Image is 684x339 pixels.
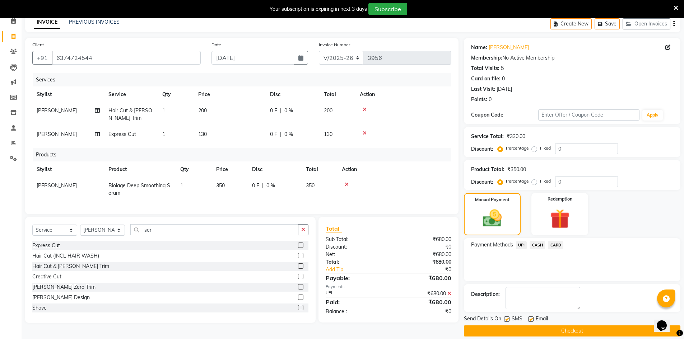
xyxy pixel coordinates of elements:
[512,315,522,324] span: SMS
[320,290,388,297] div: UPI
[530,241,545,249] span: CASH
[475,197,509,203] label: Manual Payment
[198,131,207,137] span: 130
[548,241,563,249] span: CARD
[212,161,248,178] th: Price
[471,241,513,249] span: Payment Methods
[324,131,332,137] span: 130
[32,161,104,178] th: Stylist
[471,65,499,72] div: Total Visits:
[180,182,183,189] span: 1
[211,42,221,48] label: Date
[266,86,320,103] th: Disc
[471,145,493,153] div: Discount:
[37,182,77,189] span: [PERSON_NAME]
[104,161,176,178] th: Product
[104,86,158,103] th: Service
[368,3,407,15] button: Subscribe
[130,224,298,235] input: Search or Scan
[489,44,529,51] a: [PERSON_NAME]
[320,258,388,266] div: Total:
[471,111,539,119] div: Coupon Code
[388,308,457,315] div: ₹0
[388,290,457,297] div: ₹680.00
[400,266,457,273] div: ₹0
[623,18,670,29] button: Open Invoices
[37,131,77,137] span: [PERSON_NAME]
[108,107,152,121] span: Hair Cut & [PERSON_NAME] Trim
[158,86,194,103] th: Qty
[355,86,451,103] th: Action
[507,133,525,140] div: ₹330.00
[595,18,620,29] button: Save
[326,225,342,232] span: Total
[507,166,526,173] div: ₹350.00
[32,242,60,249] div: Express Cut
[320,243,388,251] div: Discount:
[540,178,551,184] label: Fixed
[32,304,47,312] div: Shave
[34,16,60,29] a: INVOICE
[280,131,281,138] span: |
[320,298,388,306] div: Paid:
[162,131,165,137] span: 1
[37,107,77,114] span: [PERSON_NAME]
[477,207,508,229] img: _cash.svg
[306,182,315,189] span: 350
[280,107,281,114] span: |
[270,107,277,114] span: 0 F
[162,107,165,114] span: 1
[464,325,680,336] button: Checkout
[471,54,673,62] div: No Active Membership
[33,73,457,86] div: Services
[501,65,504,72] div: 5
[284,131,293,138] span: 0 %
[32,51,52,65] button: +91
[538,109,639,121] input: Enter Offer / Coupon Code
[338,161,451,178] th: Action
[388,258,457,266] div: ₹680.00
[270,5,367,13] div: Your subscription is expiring in next 3 days
[32,283,96,291] div: [PERSON_NAME] Zero Trim
[262,182,264,189] span: |
[320,274,388,282] div: Payable:
[550,18,592,29] button: Create New
[32,263,109,270] div: Hair Cut & [PERSON_NAME] Trim
[489,96,492,103] div: 0
[471,44,487,51] div: Name:
[320,236,388,243] div: Sub Total:
[302,161,338,178] th: Total
[32,86,104,103] th: Stylist
[32,273,61,281] div: Creative Cut
[471,178,493,186] div: Discount:
[654,310,677,332] iframe: chat widget
[52,51,201,65] input: Search by Name/Mobile/Email/Code
[536,315,548,324] span: Email
[326,284,451,290] div: Payments
[32,42,44,48] label: Client
[497,85,512,93] div: [DATE]
[471,75,501,83] div: Card on file:
[69,19,120,25] a: PREVIOUS INVOICES
[266,182,275,189] span: 0 %
[320,308,388,315] div: Balance :
[388,274,457,282] div: ₹680.00
[471,166,504,173] div: Product Total:
[176,161,212,178] th: Qty
[32,252,99,260] div: Hair Cut (INCL HAIR WASH)
[194,86,266,103] th: Price
[216,182,225,189] span: 350
[252,182,259,189] span: 0 F
[540,145,551,151] label: Fixed
[388,236,457,243] div: ₹680.00
[506,145,529,151] label: Percentage
[320,86,355,103] th: Total
[544,207,576,231] img: _gift.svg
[516,241,527,249] span: UPI
[33,148,457,161] div: Products
[548,196,572,202] label: Redemption
[502,75,505,83] div: 0
[284,107,293,114] span: 0 %
[198,107,207,114] span: 200
[324,107,332,114] span: 200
